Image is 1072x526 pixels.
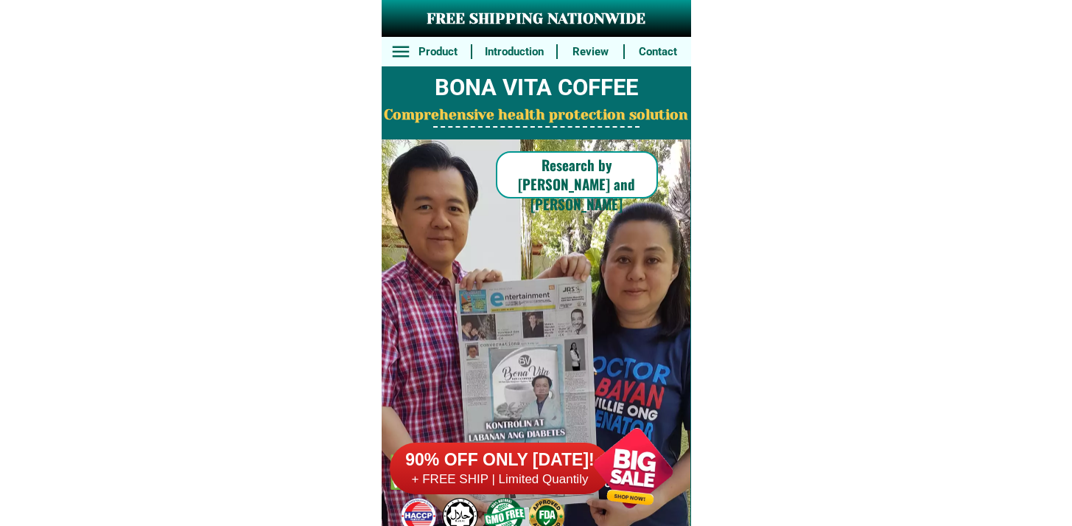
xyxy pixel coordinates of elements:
h6: Introduction [480,44,548,60]
h6: 90% OFF ONLY [DATE]! [390,449,611,471]
h6: Review [566,44,616,60]
h6: Contact [633,44,683,60]
h2: BONA VITA COFFEE [382,71,691,105]
h6: Product [413,44,463,60]
h6: + FREE SHIP | Limited Quantily [390,471,611,488]
h2: Comprehensive health protection solution [382,105,691,126]
h6: Research by [PERSON_NAME] and [PERSON_NAME] [496,155,658,214]
h3: FREE SHIPPING NATIONWIDE [382,8,691,30]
